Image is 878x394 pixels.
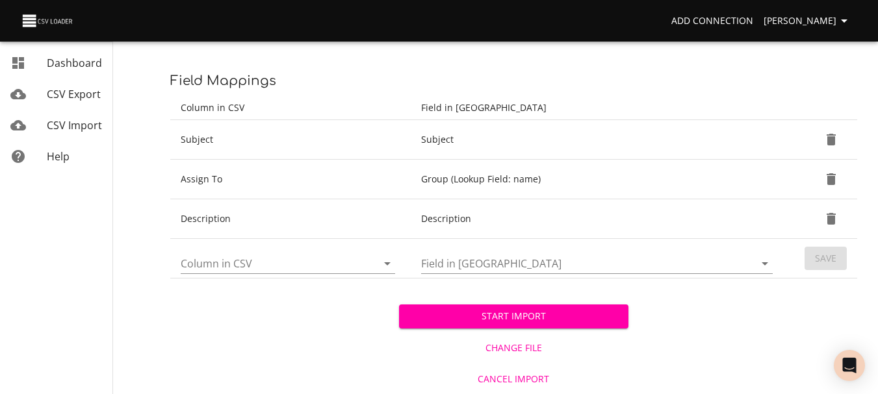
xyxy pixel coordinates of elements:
[47,118,102,132] span: CSV Import
[47,56,102,70] span: Dashboard
[411,120,788,160] td: Subject
[758,9,857,33] button: [PERSON_NAME]
[411,160,788,199] td: Group (Lookup Field: name)
[47,87,101,101] span: CSV Export
[756,254,774,273] button: Open
[170,199,411,239] td: Description
[399,367,628,391] button: Cancel Import
[170,160,411,199] td: Assign To
[409,308,617,325] span: Start Import
[378,254,396,273] button: Open
[170,96,411,120] th: Column in CSV
[399,336,628,360] button: Change File
[21,12,75,30] img: CSV Loader
[170,73,276,88] span: Field Mappings
[834,350,865,381] div: Open Intercom Messenger
[47,149,70,164] span: Help
[666,9,758,33] a: Add Connection
[816,164,847,195] button: Delete
[816,203,847,234] button: Delete
[671,13,753,29] span: Add Connection
[399,304,628,328] button: Start Import
[404,371,623,388] span: Cancel Import
[816,124,847,155] button: Delete
[411,96,788,120] th: Field in [GEOGRAPHIC_DATA]
[170,120,411,160] td: Subject
[404,340,623,356] span: Change File
[411,199,788,239] td: Description
[764,13,852,29] span: [PERSON_NAME]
